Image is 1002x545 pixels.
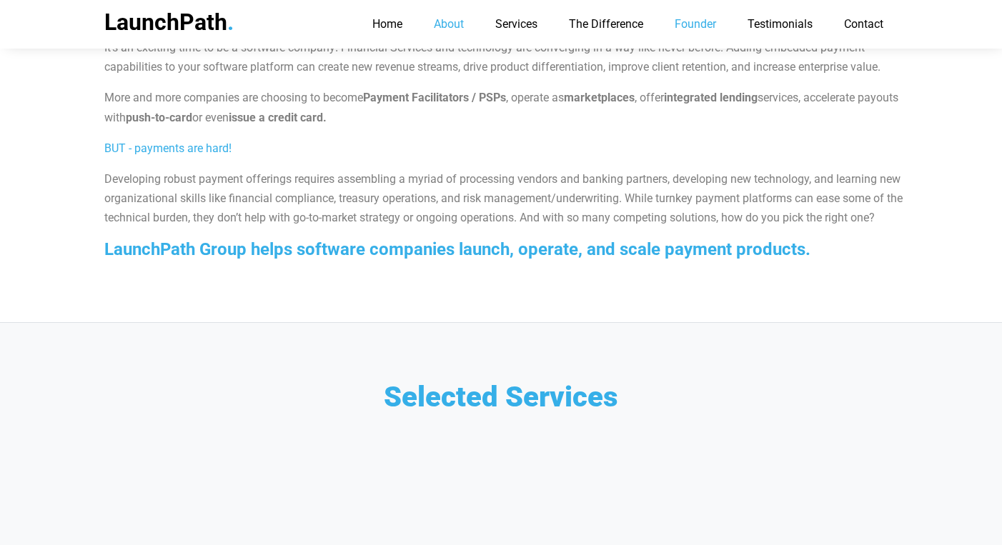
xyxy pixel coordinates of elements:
[104,38,908,76] p: It’s an exciting time to be a software company! Financial Services and technology are converging ...
[481,11,552,37] a: Services
[104,88,908,126] p: More and more companies are choosing to become , operate as , offer services, accelerate payouts ...
[104,9,234,36] a: LaunchPath.
[420,11,478,37] a: About
[664,91,758,104] span: integrated lending
[104,169,908,228] p: Developing robust payment offerings requires assembling a myriad of processing vendors and bankin...
[830,11,898,37] a: Contact
[660,11,730,37] a: Founder
[564,91,635,104] span: marketplaces
[104,380,898,414] h2: Selected Services
[358,11,417,37] a: Home
[104,239,810,260] p: LaunchPath Group helps software companies launch, operate, and scale payment products.
[363,91,506,104] span: Payment Facilitators / PSPs
[555,11,658,37] a: The Difference
[104,139,232,158] p: BUT - payments are hard!
[227,9,234,36] span: .
[229,111,327,124] span: issue a credit card.
[126,111,192,124] span: push-to-card
[733,11,827,37] a: Testimonials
